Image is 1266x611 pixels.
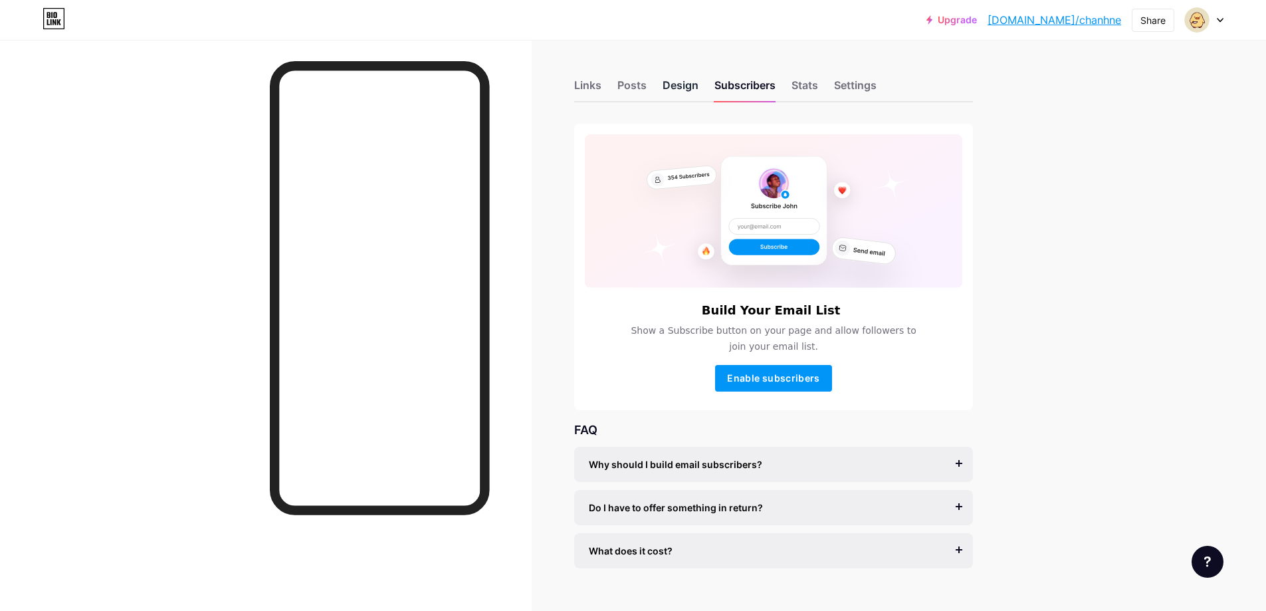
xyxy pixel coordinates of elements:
div: Links [574,77,601,101]
span: Do I have to offer something in return? [589,501,763,515]
div: Settings [834,77,877,101]
div: Posts [617,77,647,101]
div: Share [1140,13,1166,27]
h6: Build Your Email List [702,304,841,317]
span: Why should I build email subscribers? [589,457,762,471]
span: What does it cost? [589,544,673,558]
div: Subscribers [714,77,776,101]
span: Enable subscribers [727,372,819,384]
img: chanhne [1184,7,1210,33]
div: Stats [791,77,818,101]
a: Upgrade [926,15,977,25]
a: [DOMAIN_NAME]/chanhne [988,12,1121,28]
span: Show a Subscribe button on your page and allow followers to join your email list. [623,322,924,354]
div: Design [663,77,698,101]
button: Enable subscribers [715,365,832,392]
div: FAQ [574,421,973,439]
